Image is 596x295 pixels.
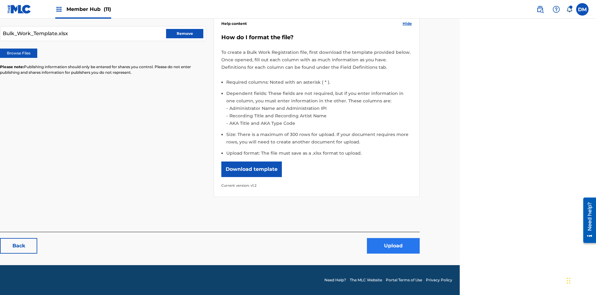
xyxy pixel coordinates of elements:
[565,265,596,295] iframe: Chat Widget
[567,271,571,290] div: Drag
[226,149,412,157] li: Upload format: The file must save as a .xlsx format to upload.
[228,105,412,112] li: Administrator Name and Administration IPI
[226,131,412,149] li: Size: There is a maximum of 300 rows for upload. If your document requires more rows, you will ne...
[426,277,452,283] a: Privacy Policy
[226,78,412,90] li: Required columns: Noted with an asterisk ( * ).
[228,112,412,119] li: Recording Title and Recording Artist Name
[221,49,412,71] p: To create a Bulk Work Registration file, first download the template provided below. Once opened,...
[55,6,63,13] img: Top Rightsholders
[7,5,31,14] img: MLC Logo
[534,3,546,16] a: Public Search
[350,277,382,283] a: The MLC Website
[324,277,346,283] a: Need Help?
[66,6,111,13] span: Member Hub
[386,277,422,283] a: Portal Terms of Use
[367,238,420,254] button: Upload
[566,6,572,12] div: Notifications
[403,21,412,26] span: Hide
[221,34,412,41] h5: How do I format the file?
[579,195,596,246] iframe: Resource Center
[553,6,560,13] img: help
[3,30,68,37] span: Bulk_Work_Template.xlsx
[221,21,247,26] span: Help content
[550,3,562,16] div: Help
[166,29,203,38] button: Remove
[226,90,412,131] li: Dependent fields: These fields are not required, but if you enter information in one column, you ...
[576,3,589,16] div: User Menu
[221,162,282,177] button: Download template
[536,6,544,13] img: search
[104,6,111,12] span: (11)
[228,119,412,127] li: AKA Title and AKA Type Code
[221,182,412,189] p: Current version: v1.2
